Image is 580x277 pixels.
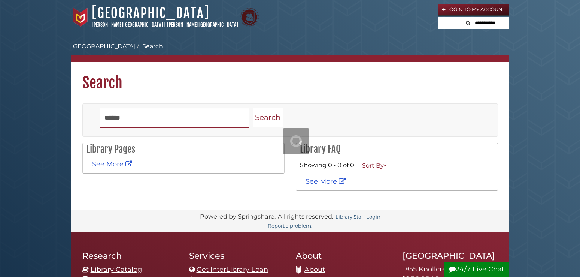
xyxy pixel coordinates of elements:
div: Powered by Springshare. [199,213,277,220]
a: [GEOGRAPHIC_DATA] [71,43,135,50]
h2: Research [82,250,178,261]
li: Search [135,42,163,51]
div: All rights reserved. [277,213,334,220]
a: Report a problem. [268,223,312,229]
a: See More [92,160,134,168]
a: [PERSON_NAME][GEOGRAPHIC_DATA] [167,22,238,28]
img: Working... [290,135,302,147]
img: Calvin Theological Seminary [240,8,259,27]
img: Calvin University [71,8,90,27]
i: Search [466,21,470,25]
span: Showing 0 - 0 of 0 [300,161,354,169]
h2: Library FAQ [296,143,498,155]
h2: [GEOGRAPHIC_DATA] [403,250,498,261]
a: See More [306,177,347,186]
h2: Services [189,250,285,261]
a: Get InterLibrary Loan [197,265,268,274]
button: Search [464,17,473,27]
a: [PERSON_NAME][GEOGRAPHIC_DATA] [92,22,163,28]
button: 24/7 Live Chat [444,262,509,277]
span: | [164,22,166,28]
button: Sort By [360,159,389,172]
a: Library Staff Login [335,214,380,220]
a: [GEOGRAPHIC_DATA] [92,5,210,21]
a: Login to My Account [438,4,509,16]
h1: Search [71,62,509,92]
h2: About [296,250,391,261]
a: Library Catalog [91,265,142,274]
h2: Library Pages [83,143,284,155]
button: Search [253,108,283,127]
nav: breadcrumb [71,42,509,62]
